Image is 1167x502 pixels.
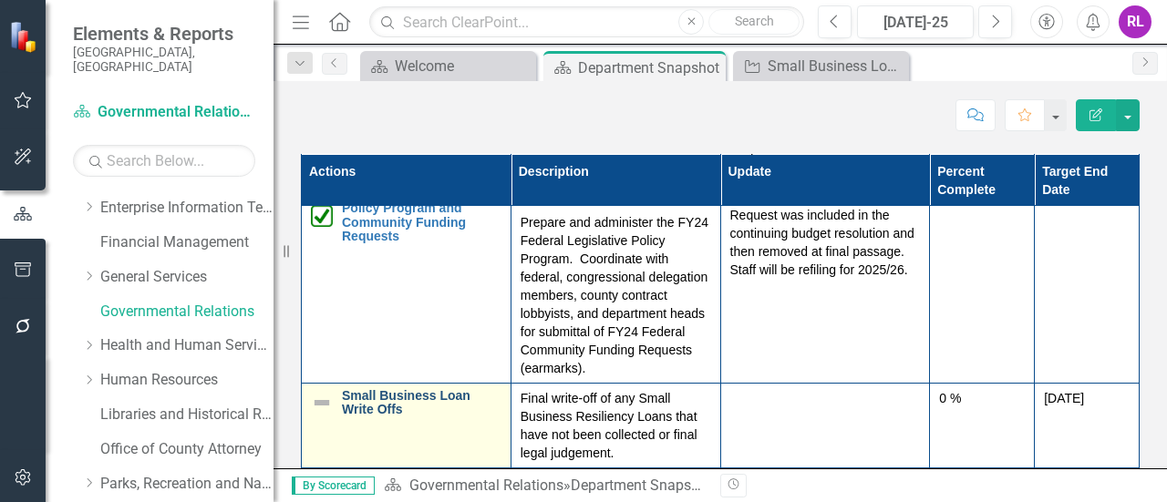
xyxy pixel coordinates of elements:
[73,145,255,177] input: Search Below...
[1119,5,1152,38] button: RL
[100,232,274,253] a: Financial Management
[100,370,274,391] a: Human Resources
[1035,383,1140,467] td: Double-Click to Edit
[302,383,511,467] td: Double-Click to Edit Right Click for Context Menu
[311,392,333,414] img: Not Defined
[768,55,904,77] div: Small Business Loan Write Offs
[708,9,800,35] button: Search
[342,389,501,417] a: Small Business Loan Write Offs
[863,12,967,34] div: [DATE]-25
[73,102,255,123] a: Governmental Relations
[100,439,274,460] a: Office of County Attorney
[369,6,804,38] input: Search ClearPoint...
[571,476,712,494] div: Department Snapshot
[100,405,274,425] a: Libraries and Historical Resources
[720,383,930,467] td: Double-Click to Edit
[738,55,904,77] a: Small Business Loan Write Offs
[930,383,1035,467] td: Double-Click to Edit
[302,181,511,383] td: Double-Click to Edit Right Click for Context Menu
[730,188,921,279] p: The Community Funding Request was included in the continuing budget resolution and then removed a...
[292,476,375,495] span: By Scorecard
[100,267,274,288] a: General Services
[720,181,930,383] td: Double-Click to Edit
[365,55,532,77] a: Welcome
[930,181,1035,383] td: Double-Click to Edit
[100,335,274,356] a: Health and Human Services
[409,476,563,494] a: Governmental Relations
[939,389,1025,407] div: 0 %
[1044,391,1084,405] span: [DATE]
[521,389,711,462] p: Final write-off of any Small Business Resiliency Loans that have not been collected or final lega...
[857,5,974,38] button: [DATE]-25
[511,383,720,467] td: Double-Click to Edit
[100,302,274,323] a: Governmental Relations
[73,23,255,45] span: Elements & Reports
[578,56,721,79] div: Department Snapshot
[9,20,42,53] img: ClearPoint Strategy
[511,181,720,383] td: Double-Click to Edit
[73,45,255,75] small: [GEOGRAPHIC_DATA], [GEOGRAPHIC_DATA]
[395,55,532,77] div: Welcome
[342,188,501,244] a: Federal 2024 Legislative Policy Program and Community Funding Requests
[311,205,333,227] img: Completed
[100,474,274,495] a: Parks, Recreation and Natural Resources
[100,198,274,219] a: Enterprise Information Technology
[384,476,707,497] div: »
[1035,181,1140,383] td: Double-Click to Edit
[735,14,774,28] span: Search
[521,210,711,377] p: Prepare and administer the FY24 Federal Legislative Policy Program. Coordinate with federal, cong...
